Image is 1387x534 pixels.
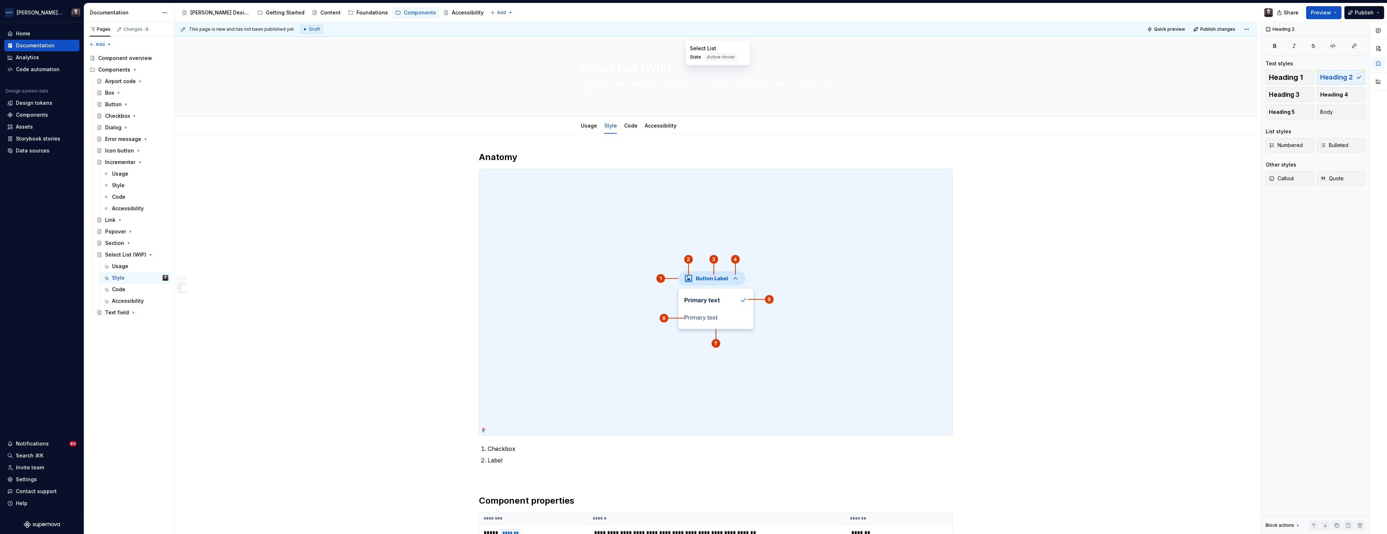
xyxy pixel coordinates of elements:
div: Block actions [1266,520,1301,530]
button: Help [4,498,79,509]
div: Style [601,118,620,133]
div: Incrementer [105,159,135,166]
div: Data sources [16,147,49,154]
div: Accessibility [452,9,484,16]
a: Popover [94,226,171,237]
div: Select List (WIP) [105,251,146,258]
div: Airport code [105,78,136,85]
div: Icon button [105,147,134,154]
div: Help [16,500,27,507]
div: Code [112,193,125,201]
a: StyleTeunis Vorsteveld [100,272,171,284]
div: Content [320,9,341,16]
span: Numbered [1269,142,1303,149]
div: Checkbox [105,112,130,120]
div: Section [105,240,124,247]
button: Heading 5 [1266,105,1314,119]
button: Heading 1 [1266,70,1314,85]
span: 90 [69,441,77,447]
a: Data sources [4,145,79,156]
a: Code [100,191,171,203]
a: Settings [4,474,79,485]
div: Documentation [90,9,158,16]
a: Checkbox [94,110,171,122]
h2: Anatomy [479,151,953,163]
button: Add [87,39,114,49]
button: Bulleted [1317,138,1365,152]
a: Content [309,7,343,18]
button: Publish changes [1191,24,1239,34]
span: Publish [1355,9,1374,16]
button: Body [1317,105,1365,119]
div: Page tree [87,52,171,318]
div: Popover [105,228,126,235]
div: Page tree [179,5,487,20]
div: Components [16,111,48,119]
div: Home [16,30,30,37]
img: Teunis Vorsteveld [163,275,168,281]
div: Pages [90,26,111,32]
a: Assets [4,121,79,133]
div: Accessibility [112,205,144,212]
a: Usage [100,260,171,272]
img: Teunis Vorsteveld [72,8,80,17]
img: f0306bc8-3074-41fb-b11c-7d2e8671d5eb.png [5,8,14,17]
a: Components [392,7,439,18]
span: Body [1320,108,1333,116]
span: Share [1284,9,1299,16]
svg: Supernova Logo [24,521,60,528]
span: Draft [309,26,320,32]
span: Heading 1 [1269,74,1303,81]
img: 07a55f04-2d3b-4330-9938-248db553de76.png [479,169,952,435]
button: Quick preview [1145,24,1188,34]
div: List styles [1266,128,1291,135]
a: Text field [94,307,171,318]
div: Usage [578,118,600,133]
a: Link [94,214,171,226]
div: Getting Started [266,9,304,16]
a: Analytics [4,52,79,63]
span: Quote [1320,175,1344,182]
div: [PERSON_NAME] Design [190,9,250,16]
a: Icon button [94,145,171,156]
div: Contact support [16,488,57,495]
div: Link [105,216,116,224]
div: Usage [112,263,128,270]
a: Storybook stories [4,133,79,145]
a: Accessibility [440,7,487,18]
span: Active Hover [707,54,735,60]
a: Code automation [4,64,79,75]
div: Dialog [105,124,121,131]
div: Other styles [1266,161,1296,168]
div: Style [112,274,125,281]
a: Getting Started [254,7,307,18]
span: Heading 4 [1320,91,1348,98]
div: Components [87,64,171,76]
a: Invite team [4,462,79,473]
button: Preview [1306,6,1341,19]
a: Code [624,122,638,129]
span: Quick preview [1154,26,1185,32]
span: Heading 5 [1269,108,1295,116]
a: Accessibility [100,295,171,307]
a: Accessibility [645,122,677,129]
div: Accessibility [112,297,144,305]
a: Box [94,87,171,99]
span: Add [96,42,105,47]
button: Callout [1266,171,1314,186]
span: Publish changes [1200,26,1235,32]
a: Home [4,28,79,39]
div: Accessibility [642,118,679,133]
a: Incrementer [94,156,171,168]
span: 6 [144,26,150,32]
div: Select List [690,45,746,52]
button: Numbered [1266,138,1314,152]
div: Code automation [16,66,60,73]
div: Text field [105,309,129,316]
p: Checkbox [488,444,953,453]
span: Add [497,10,506,16]
span: Callout [1269,175,1294,182]
div: Components [98,66,130,73]
span: Heading 3 [1269,91,1300,98]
